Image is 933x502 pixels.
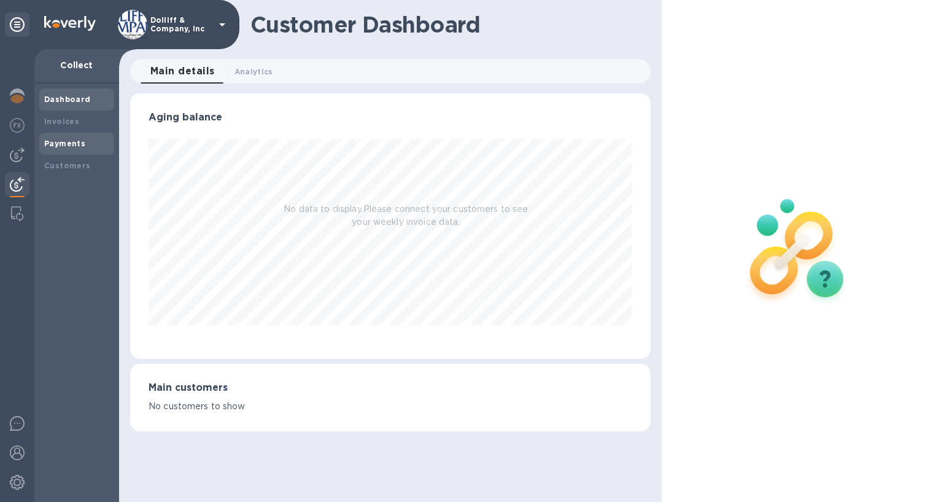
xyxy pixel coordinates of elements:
[150,63,215,80] span: Main details
[10,118,25,133] img: Foreign exchange
[5,12,29,37] div: Unpin categories
[44,161,91,170] b: Customers
[149,382,632,394] h3: Main customers
[44,95,91,104] b: Dashboard
[149,400,632,413] p: No customers to show
[44,139,85,148] b: Payments
[44,117,79,126] b: Invoices
[149,112,632,124] h3: Aging balance
[44,59,109,71] p: Collect
[250,12,642,37] h1: Customer Dashboard
[150,16,212,33] p: Dolliff & Company, Inc
[44,16,96,31] img: Logo
[234,65,273,78] span: Analytics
